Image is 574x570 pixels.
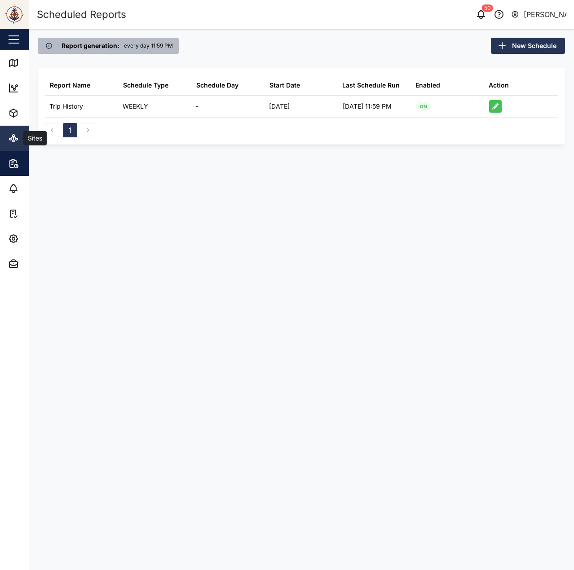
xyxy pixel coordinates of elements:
div: WEEKLY [123,101,148,111]
div: Schedule Type [123,80,168,90]
div: Action [489,80,509,90]
div: - [196,101,199,111]
div: Schedule Day [196,80,238,90]
div: Tasks [23,209,48,219]
div: Sites [23,133,45,143]
button: New Schedule [491,38,565,54]
button: 1 [63,123,77,137]
div: 50 [482,4,493,12]
div: [DATE] 11:59 PM [343,101,392,111]
div: Enabled [415,80,440,90]
div: Trip History [49,101,83,111]
div: Settings [23,234,55,244]
span: New Schedule [512,38,556,53]
div: Last Schedule Run [342,80,400,90]
div: Scheduled Reports [37,7,126,22]
img: Main Logo [4,4,24,24]
div: Report generation: [62,41,119,51]
div: [PERSON_NAME] [524,9,567,20]
button: [PERSON_NAME] [511,8,567,21]
span: ON [420,103,428,110]
div: every day 11:59 PM [124,42,173,50]
div: Dashboard [23,83,64,93]
div: Map [23,58,44,68]
div: [DATE] [269,101,290,111]
div: Alarms [23,184,51,193]
div: Report Name [50,80,90,90]
div: Reports [23,158,54,168]
div: Admin [23,259,50,269]
div: Start Date [269,80,300,90]
div: Assets [23,108,51,118]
